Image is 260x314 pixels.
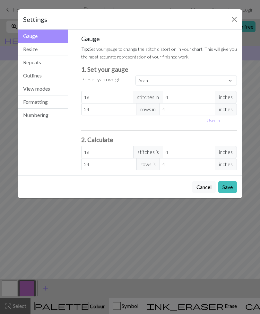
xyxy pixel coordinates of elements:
span: rows in [136,103,160,115]
button: View modes [18,82,68,95]
span: inches [215,158,237,170]
span: rows is [136,158,160,170]
span: inches [215,103,237,115]
h3: 1. Set your gauge [81,66,237,73]
span: stitches is [133,146,163,158]
strong: Tip: [81,46,89,52]
span: stitches in [133,91,163,103]
span: inches [215,146,237,158]
button: Resize [18,43,68,56]
h5: Gauge [81,35,237,42]
button: Close [229,14,239,24]
h5: Settings [23,14,47,24]
button: Repeats [18,56,68,69]
button: Formatting [18,95,68,109]
button: Numbering [18,109,68,121]
label: Preset yarn weight [81,76,122,83]
h3: 2. Calculate [81,136,237,143]
small: Set your gauge to change the stitch distortion in your chart. This will give you the most accurat... [81,46,237,59]
button: Usecm [204,115,223,125]
button: Cancel [192,181,216,193]
button: Outlines [18,69,68,82]
button: Gauge [18,30,68,43]
span: inches [215,91,237,103]
button: Save [218,181,237,193]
